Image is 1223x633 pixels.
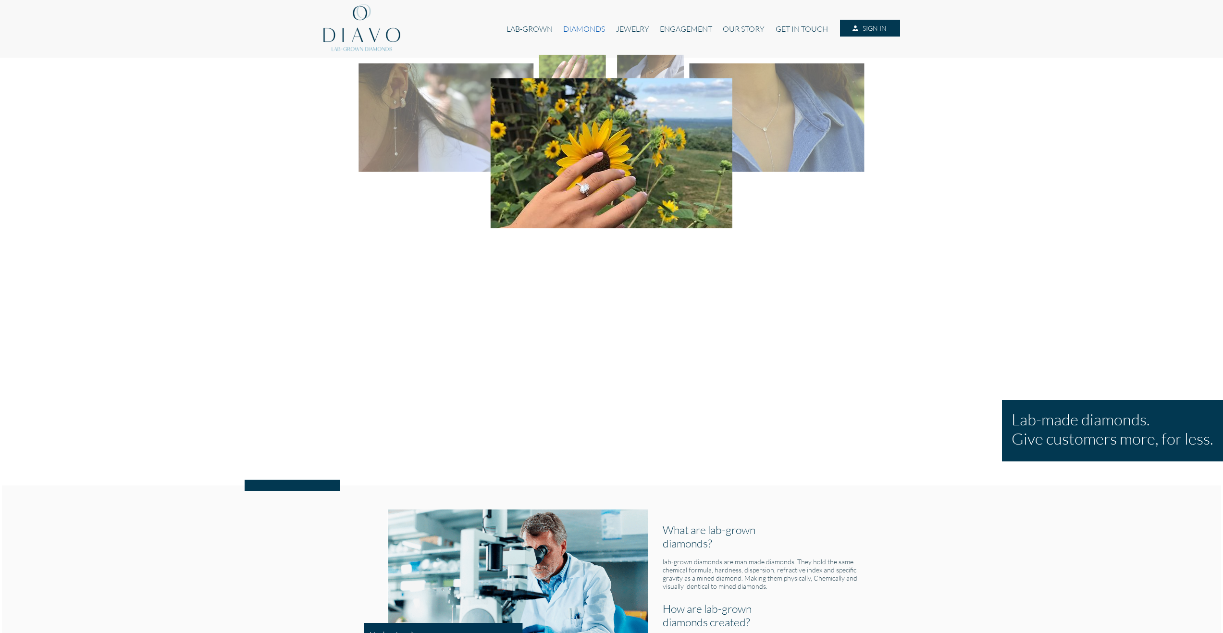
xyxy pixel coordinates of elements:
h2: What are lab-grown diamonds? [663,523,765,550]
img: Diavo Lab-grown diamond necklace [690,63,865,172]
img: Diavo Lab-grown diamond earrings [358,63,533,172]
img: Diavo Lab-grown diamond Ring [539,55,606,96]
a: DIAMONDS [558,20,610,38]
a: SIGN IN [840,20,900,37]
a: OUR STORY [717,20,770,38]
h2: How are lab-grown diamonds created? [663,602,765,629]
a: ENGAGEMENT [655,20,717,38]
a: JEWELRY [610,20,654,38]
img: Diavo Lab-grown diamond ring [491,78,732,228]
a: LAB-GROWN [501,20,558,38]
h1: Lab-made diamonds. Give customers more, for less. [1012,410,1213,448]
h6: lab-grown diamonds are man made diamonds. They hold the same chemical formula, hardness, dispersi... [663,558,867,590]
a: GET IN TOUCH [770,20,833,38]
img: Diavo Lab-grown diamond necklace [617,55,684,96]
